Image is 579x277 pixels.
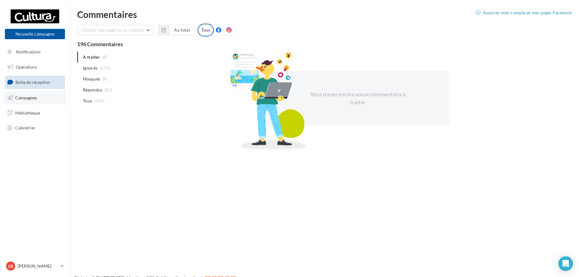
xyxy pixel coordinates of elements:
span: Boîte de réception [15,80,50,85]
a: Calendrier [4,121,66,134]
a: Médiathèque [4,107,66,119]
button: Au total [158,25,195,35]
span: Opérations [16,64,37,70]
div: 196 Commentaires [77,41,572,47]
p: [PERSON_NAME] [18,263,58,269]
a: Campagnes [4,91,66,104]
span: Ignorés [83,65,97,71]
span: Répondus [83,87,103,93]
a: Opérations [4,61,66,74]
span: (171) [100,66,110,70]
button: Choisir une page ou un compte [77,25,154,35]
span: Campagnes [15,95,37,100]
a: Boîte de réception [4,76,66,89]
button: Notifications [4,46,64,58]
span: Masqués [83,76,100,82]
span: Tous [83,98,92,104]
button: Au total [169,25,195,35]
span: Calendrier [15,125,36,130]
div: Commentaires [77,10,572,19]
span: (21) [105,87,112,92]
span: Médiathèque [15,110,40,115]
span: Choisir une page ou un compte [82,27,144,32]
div: Open Intercom Messenger [558,256,573,271]
span: Notifications [16,49,41,54]
a: Associer mon compte et mes pages Facebook [475,9,572,16]
span: (196) [94,98,105,103]
div: Vous n'avez encore aucun commentaire à traiter [306,91,410,106]
a: LB [PERSON_NAME] [5,260,65,272]
div: Tous [198,24,214,36]
button: Nouvelle campagne [5,29,65,39]
span: LB [8,263,13,269]
span: (4) [103,77,108,81]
